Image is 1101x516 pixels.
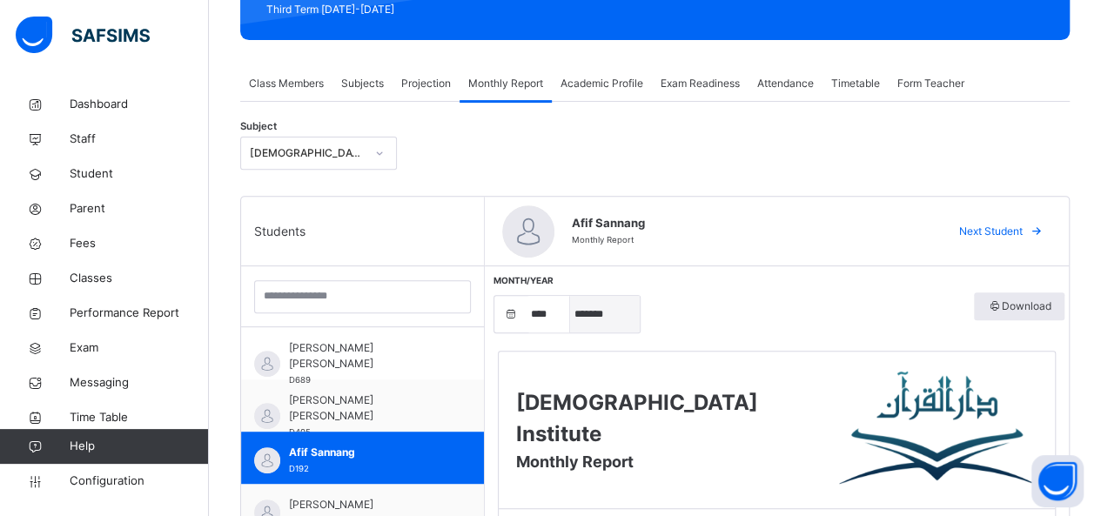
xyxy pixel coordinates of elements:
[70,339,209,357] span: Exam
[70,96,209,113] span: Dashboard
[831,76,880,91] span: Timetable
[249,76,324,91] span: Class Members
[254,351,280,377] img: default.svg
[289,497,445,513] span: [PERSON_NAME]
[572,235,634,245] span: Monthly Report
[959,224,1023,239] span: Next Student
[70,472,208,490] span: Configuration
[289,375,311,385] span: D689
[516,390,758,446] span: [DEMOGRAPHIC_DATA] Institute
[897,76,964,91] span: Form Teacher
[572,215,928,232] span: Afif Sannang
[254,403,280,429] img: default.svg
[70,200,209,218] span: Parent
[401,76,451,91] span: Projection
[561,76,643,91] span: Academic Profile
[70,374,209,392] span: Messaging
[254,222,305,240] span: Students
[289,445,445,460] span: Afif Sannang
[289,464,309,473] span: D192
[839,369,1037,491] img: Darul Quran Institute
[502,205,554,258] img: default.svg
[289,427,311,437] span: D405
[70,235,209,252] span: Fees
[70,165,209,183] span: Student
[16,17,150,53] img: safsims
[266,2,520,17] span: Third Term [DATE]-[DATE]
[468,76,543,91] span: Monthly Report
[70,305,209,322] span: Performance Report
[70,409,209,426] span: Time Table
[289,392,445,424] span: [PERSON_NAME] [PERSON_NAME]
[70,438,208,455] span: Help
[516,452,634,471] span: Monthly Report
[289,340,445,372] span: [PERSON_NAME] [PERSON_NAME]
[341,76,384,91] span: Subjects
[661,76,740,91] span: Exam Readiness
[254,447,280,473] img: default.svg
[70,131,209,148] span: Staff
[70,270,209,287] span: Classes
[250,145,365,161] div: [DEMOGRAPHIC_DATA] Memorisation
[493,275,554,285] span: Month/Year
[987,298,1051,314] span: Download
[757,76,814,91] span: Attendance
[240,119,277,134] span: Subject
[1031,455,1084,507] button: Open asap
